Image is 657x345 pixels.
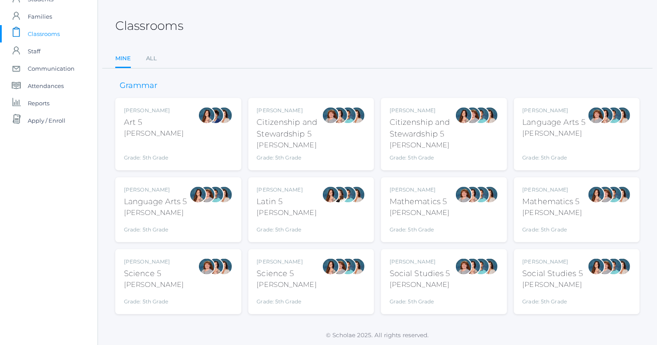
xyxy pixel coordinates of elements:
div: [PERSON_NAME] [390,107,455,114]
div: Rebecca Salazar [596,107,614,124]
div: [PERSON_NAME] [523,280,583,290]
div: [PERSON_NAME] [523,128,586,139]
div: Westen Taylor [605,258,622,275]
span: Families [28,8,52,25]
div: [PERSON_NAME] [523,107,586,114]
div: Westen Taylor [605,186,622,203]
div: Social Studies 5 [390,268,450,280]
div: [PERSON_NAME] [390,280,450,290]
div: Cari Burke [215,186,233,203]
h3: Grammar [115,81,162,90]
span: Communication [28,60,75,77]
div: [PERSON_NAME] [124,208,187,218]
div: Grade: 5th Grade [390,221,449,234]
span: Apply / Enroll [28,112,65,129]
div: Westen Taylor [339,107,357,124]
div: Westen Taylor [339,186,357,203]
div: [PERSON_NAME] [390,258,450,266]
a: All [146,50,157,67]
div: Grade: 5th Grade [257,154,322,162]
div: Science 5 [124,268,184,280]
span: Classrooms [28,25,60,42]
div: Rebecca Salazar [464,186,481,203]
div: Art 5 [124,117,184,128]
div: Rebecca Salazar [189,186,207,203]
div: [PERSON_NAME] [257,140,322,150]
div: Grade: 5th Grade [523,293,583,306]
div: Cari Burke [348,107,365,124]
div: Westen Taylor [339,258,357,275]
div: [PERSON_NAME] [124,128,184,139]
div: [PERSON_NAME] [523,208,582,218]
div: Latin 5 [257,196,317,208]
div: Rebecca Salazar [455,107,472,124]
div: Westen Taylor [605,107,622,124]
div: Cari Burke [348,258,365,275]
div: Mathematics 5 [390,196,449,208]
div: Westen Taylor [472,258,490,275]
div: Cari Burke [215,107,233,124]
div: Grade: 5th Grade [390,293,450,306]
div: Social Studies 5 [523,268,583,280]
div: Cari Burke [614,258,631,275]
div: Rebecca Salazar [198,107,215,124]
div: Grade: 5th Grade [124,142,184,162]
div: [PERSON_NAME] [124,258,184,266]
div: [PERSON_NAME] [124,107,184,114]
div: Sarah Bence [596,258,614,275]
div: Westen Taylor [472,107,490,124]
div: Sarah Bence [331,258,348,275]
div: Teresa Deutsch [331,186,348,203]
div: Language Arts 5 [124,196,187,208]
span: Attendances [28,77,64,94]
div: Rebecca Salazar [588,186,605,203]
div: Grade: 5th Grade [523,221,582,234]
div: Grade: 5th Grade [257,221,317,234]
div: Language Arts 5 [523,117,586,128]
div: [PERSON_NAME] [257,107,322,114]
div: Cari Burke [348,186,365,203]
div: Citizenship and Stewardship 5 [257,117,322,140]
div: Westen Taylor [207,186,224,203]
div: [PERSON_NAME] [257,208,317,218]
div: Sarah Bence [198,186,215,203]
div: Cari Burke [481,186,498,203]
div: Grade: 5th Grade [124,221,187,234]
div: Grade: 5th Grade [390,154,455,162]
div: Mathematics 5 [523,196,582,208]
div: Westen Taylor [472,186,490,203]
div: Sarah Bence [464,107,481,124]
div: [PERSON_NAME] [257,186,317,194]
div: Rebecca Salazar [207,258,224,275]
div: Carolyn Sugimoto [207,107,224,124]
div: Science 5 [257,268,317,280]
span: Staff [28,42,40,60]
div: Sarah Bence [198,258,215,275]
div: Cari Burke [215,258,233,275]
div: Rebecca Salazar [322,186,339,203]
div: [PERSON_NAME] [257,258,317,266]
div: [PERSON_NAME] [523,186,582,194]
div: [PERSON_NAME] [523,258,583,266]
div: Sarah Bence [596,186,614,203]
div: Rebecca Salazar [322,258,339,275]
div: [PERSON_NAME] [390,186,449,194]
div: Sarah Bence [588,107,605,124]
div: [PERSON_NAME] [390,140,455,150]
div: Rebecca Salazar [331,107,348,124]
div: Sarah Bence [455,258,472,275]
div: [PERSON_NAME] [124,186,187,194]
div: [PERSON_NAME] [257,280,317,290]
div: Cari Burke [614,186,631,203]
div: Cari Burke [481,258,498,275]
div: Sarah Bence [455,186,472,203]
p: © Scholae 2025. All rights reserved. [98,331,657,339]
div: Grade: 5th Grade [124,293,184,306]
div: Grade: 5th Grade [257,293,317,306]
div: Rebecca Salazar [464,258,481,275]
a: Mine [115,50,131,68]
h2: Classrooms [115,19,183,33]
div: [PERSON_NAME] [124,280,184,290]
div: Grade: 5th Grade [523,142,586,162]
div: Rebecca Salazar [588,258,605,275]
